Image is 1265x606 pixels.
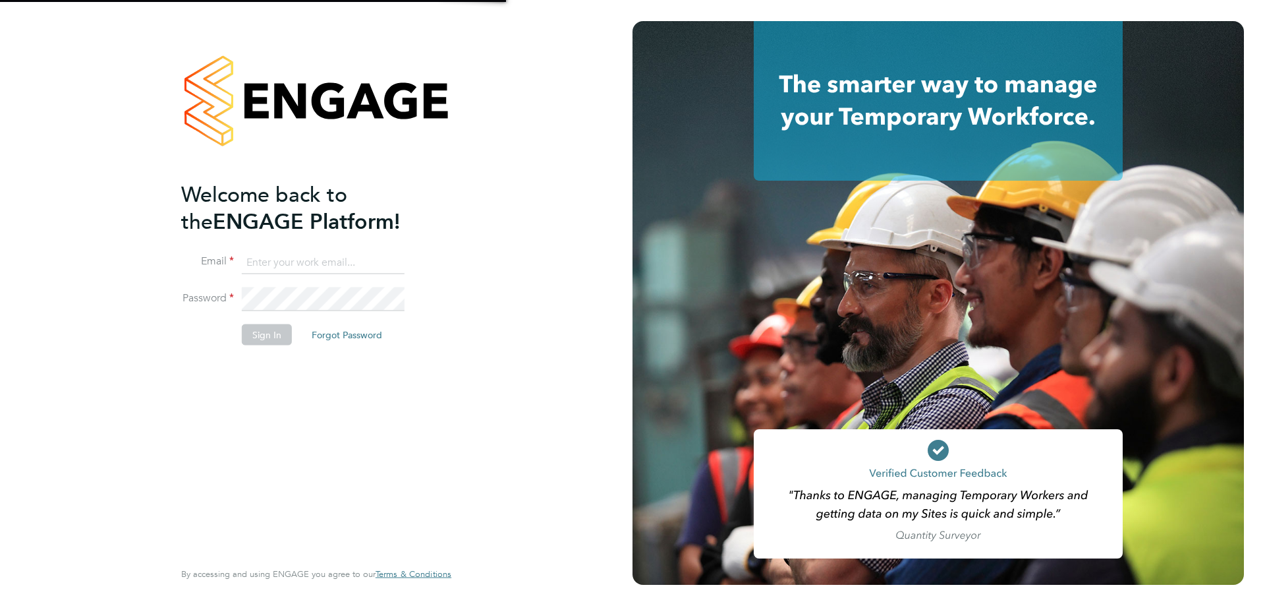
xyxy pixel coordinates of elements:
span: Terms & Conditions [376,568,451,580]
button: Sign In [242,324,292,346]
label: Password [181,291,234,305]
a: Terms & Conditions [376,569,451,580]
button: Forgot Password [301,324,393,346]
span: Welcome back to the [181,181,347,234]
span: By accessing and using ENGAGE you agree to our [181,568,451,580]
label: Email [181,255,234,268]
h2: ENGAGE Platform! [181,181,438,235]
input: Enter your work email... [242,251,405,274]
